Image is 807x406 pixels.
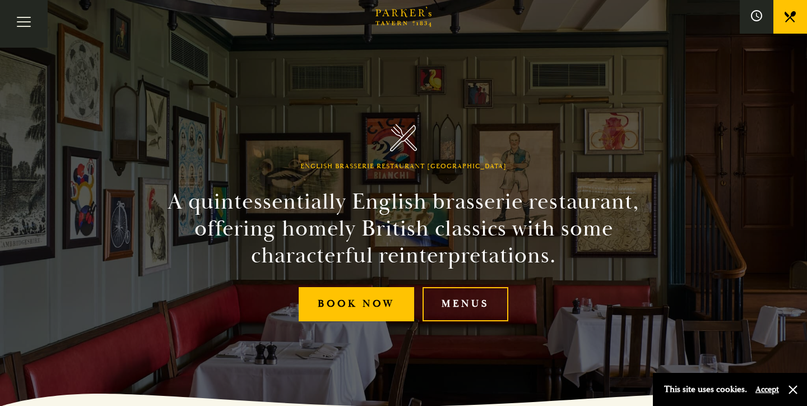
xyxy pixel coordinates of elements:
button: Close and accept [787,384,799,395]
button: Accept [755,384,779,395]
h2: A quintessentially English brasserie restaurant, offering homely British classics with some chara... [148,188,659,269]
p: This site uses cookies. [664,381,747,398]
a: Menus [423,287,508,321]
a: Book Now [299,287,414,321]
h1: English Brasserie Restaurant [GEOGRAPHIC_DATA] [300,163,507,170]
img: Parker's Tavern Brasserie Cambridge [390,124,418,151]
